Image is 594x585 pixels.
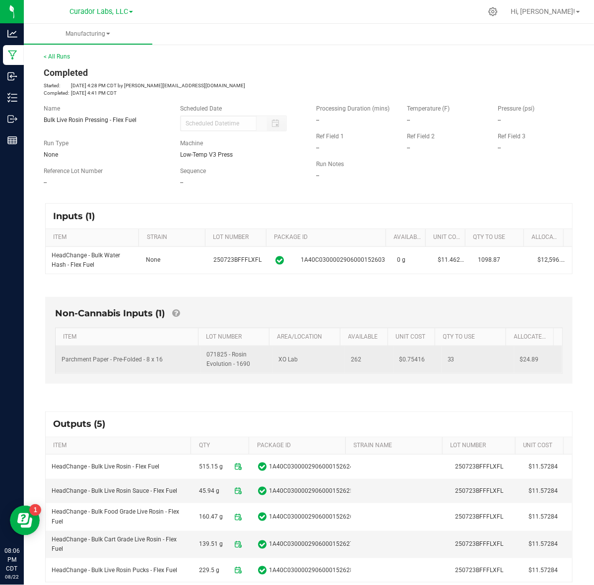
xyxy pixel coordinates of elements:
[523,442,560,450] a: Unit CostSortable
[44,66,302,79] div: Completed
[7,50,17,60] inline-svg: Manufacturing
[396,333,431,341] a: Unit CostSortable
[7,135,17,145] inline-svg: Reports
[44,82,302,89] p: [DATE] 4:28 PM CDT by [PERSON_NAME][EMAIL_ADDRESS][DOMAIN_NAME]
[473,234,520,241] a: QTY TO USESortable
[443,333,503,341] a: QTY TO USESortable
[180,168,206,175] span: Sequence
[514,333,550,341] a: Allocated CostSortable
[258,511,266,523] span: In Sync
[354,442,439,450] a: STRAIN NAMESortable
[53,418,115,429] span: Outputs (5)
[53,234,135,241] a: ITEMSortable
[407,144,410,151] span: --
[257,442,342,450] a: PACKAGE IDSortable
[529,462,566,471] span: $11.57284
[7,71,17,81] inline-svg: Inbound
[487,7,499,16] div: Manage settings
[269,539,353,549] span: 1A40C0300002906000152627
[46,558,193,582] td: HeadChange - Bulk Live Rosin Pucks - Flex Fuel
[180,151,233,158] span: Low-Temp V3 Press
[7,114,17,124] inline-svg: Outbound
[407,133,435,140] span: Ref Field 2
[449,479,523,503] td: 250723BFFFLXFL
[44,139,68,148] span: Run Type
[63,333,194,341] a: ITEMSortable
[53,211,105,222] span: Inputs (1)
[498,133,526,140] span: Ref Field 3
[180,105,222,112] span: Scheduled Date
[146,256,160,263] span: None
[407,105,450,112] span: Temperature (F)
[199,509,223,525] span: 160.47 g
[433,234,462,241] a: Unit CostSortable
[498,117,501,123] span: --
[269,566,353,575] span: 1A40C0300002906000152628
[269,462,353,471] span: 1A40C0300002906000152624
[351,356,361,363] span: 262
[24,30,152,38] span: Manufacturing
[7,29,17,39] inline-svg: Analytics
[511,7,575,15] span: Hi, [PERSON_NAME]!
[449,455,523,479] td: 250723BFFFLXFL
[4,573,19,581] p: 08/22
[206,333,265,341] a: LOT NUMBERSortable
[317,172,320,179] span: --
[44,82,71,89] span: Started:
[213,256,262,263] span: 250723BFFFLXFL
[274,234,382,241] a: PACKAGE IDSortable
[276,254,284,266] span: In Sync
[399,356,425,363] span: $0.75416
[258,564,266,576] span: In Sync
[46,531,193,558] td: HeadChange - Bulk Cart Grade Live Rosin - Flex Fuel
[529,512,566,522] span: $11.57284
[55,308,165,319] span: Non-Cannabis Inputs (1)
[180,140,203,147] span: Machine
[52,252,120,268] span: HeadChange - Bulk Water Hash - Flex Fuel
[44,89,302,97] p: [DATE] 4:41 PM CDT
[213,234,262,241] a: LOT NUMBERSortable
[44,105,60,112] span: Name
[397,256,400,263] span: 0
[449,558,523,582] td: 250723BFFFLXFL
[317,105,390,112] span: Processing Duration (mins)
[531,234,560,241] a: Allocated CostSortable
[438,256,467,263] span: $11.46278
[199,442,245,450] a: QTYSortable
[407,117,410,123] span: --
[69,7,128,16] span: Curador Labs, LLC
[498,144,501,151] span: --
[317,144,320,151] span: --
[448,356,455,363] span: 33
[269,512,353,522] span: 1A40C0300002906000152626
[279,356,298,363] span: XO Lab
[199,483,219,499] span: 45.94 g
[277,333,336,341] a: AREA/LOCATIONSortable
[537,256,568,263] span: $12,596.11
[62,356,163,363] span: Parchment Paper - Pre-Folded - 8 x 16
[147,234,201,241] a: STRAINSortable
[24,24,152,45] a: Manufacturing
[53,442,187,450] a: ITEMSortable
[449,531,523,558] td: 250723BFFFLXFL
[29,504,41,516] iframe: Resource center unread badge
[46,455,193,479] td: HeadChange - Bulk Live Rosin - Flex Fuel
[44,89,71,97] span: Completed:
[199,459,223,474] span: 515.15 g
[449,503,523,530] td: 250723BFFFLXFL
[317,133,344,140] span: Ref Field 1
[498,105,535,112] span: Pressure (psi)
[10,506,40,535] iframe: Resource center
[520,356,539,363] span: $24.89
[317,161,344,168] span: Run Notes
[44,53,70,60] a: < All Runs
[172,308,180,319] a: Add Non-Cannabis items that were also consumed in the run (e.g. gloves and packaging); Also add N...
[269,486,353,496] span: 1A40C0300002906000152625
[4,546,19,573] p: 08:06 PM CDT
[348,333,384,341] a: AVAILABLESortable
[46,503,193,530] td: HeadChange - Bulk Food Grade Live Rosin - Flex Fuel
[206,351,250,367] span: 071825 - Rosin Evolution - 1690
[258,538,266,550] span: In Sync
[529,566,566,575] span: $11.57284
